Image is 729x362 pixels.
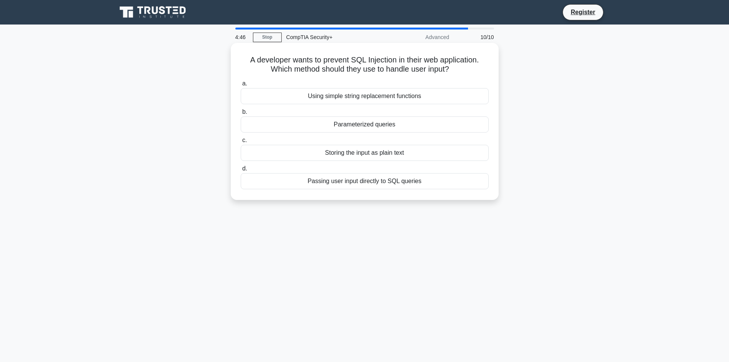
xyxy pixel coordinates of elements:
[242,137,247,143] span: c.
[242,165,247,172] span: d.
[242,80,247,87] span: a.
[241,145,489,161] div: Storing the input as plain text
[231,29,253,45] div: 4:46
[242,108,247,115] span: b.
[241,88,489,104] div: Using simple string replacement functions
[387,29,454,45] div: Advanced
[253,33,282,42] a: Stop
[240,55,489,74] h5: A developer wants to prevent SQL Injection in their web application. Which method should they use...
[566,7,600,17] a: Register
[241,116,489,133] div: Parameterized queries
[454,29,499,45] div: 10/10
[282,29,387,45] div: CompTIA Security+
[241,173,489,189] div: Passing user input directly to SQL queries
